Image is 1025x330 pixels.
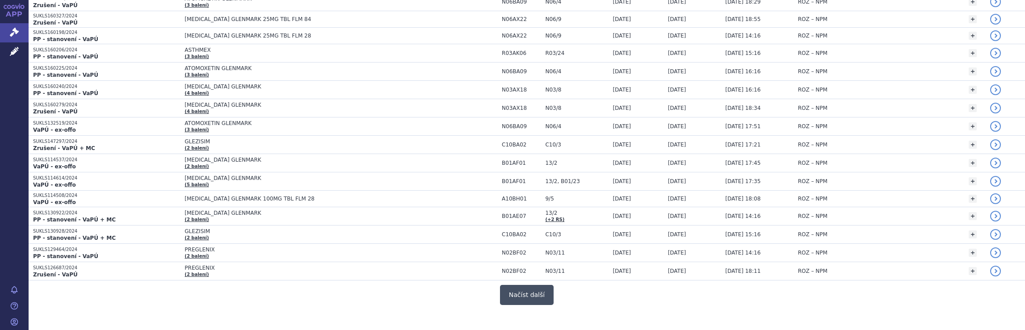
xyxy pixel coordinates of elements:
a: (3 balení) [185,54,209,59]
span: [DATE] [668,250,686,256]
span: [DATE] [613,250,631,256]
span: [DATE] 17:35 [725,178,760,184]
span: ROZ – NPM [798,87,828,93]
a: + [969,104,977,112]
a: (2 balení) [185,217,209,222]
a: (2 balení) [185,254,209,259]
span: ROZ – NPM [798,68,828,75]
span: [MEDICAL_DATA] GLENMARK [185,102,408,108]
span: [DATE] 17:45 [725,160,760,166]
span: [DATE] 18:11 [725,268,760,274]
strong: VaPÚ - ex-offo [33,127,76,133]
span: [DATE] 14:16 [725,213,760,219]
a: (2 balení) [185,272,209,277]
span: [MEDICAL_DATA] GLENMARK 25MG TBL FLM 84 [185,16,408,22]
span: ROZ – NPM [798,231,828,238]
span: [DATE] [668,268,686,274]
span: ROZ – NPM [798,250,828,256]
strong: PP - stanovení - VaPÚ [33,253,98,259]
span: GLEZISIM [185,138,408,145]
span: N03AX18 [502,87,541,93]
span: N03/8 [545,105,608,111]
span: [DATE] [613,142,631,148]
span: 9/5 [545,196,608,202]
span: B01AF01 [502,160,541,166]
span: 13/2 [545,210,608,216]
span: ROZ – NPM [798,50,828,56]
p: SUKLS132519/2024 [33,120,180,126]
p: SUKLS160225/2024 [33,65,180,71]
span: [DATE] [668,213,686,219]
span: C10BA02 [502,142,541,148]
span: [DATE] [668,33,686,39]
span: [DATE] [613,33,631,39]
span: [DATE] 18:08 [725,196,760,202]
span: [DATE] [613,50,631,56]
span: [DATE] [613,213,631,219]
span: 13/2 [545,160,608,166]
p: SUKLS114508/2024 [33,192,180,199]
strong: VaPÚ - ex-offo [33,199,76,205]
strong: VaPÚ - ex-offo [33,163,76,170]
span: [DATE] [668,50,686,56]
a: + [969,177,977,185]
a: + [969,32,977,40]
a: detail [990,229,1001,240]
span: ROZ – NPM [798,268,828,274]
span: N06AX22 [502,33,541,39]
span: [DATE] 15:16 [725,231,760,238]
p: SUKLS130928/2024 [33,228,180,234]
span: B01AF01 [502,178,541,184]
span: ROZ – NPM [798,213,828,219]
span: [MEDICAL_DATA] GLENMARK [185,210,408,216]
span: [DATE] [613,87,631,93]
a: detail [990,121,1001,132]
a: + [969,67,977,75]
a: detail [990,30,1001,41]
p: SUKLS160279/2024 [33,102,180,108]
strong: PP - stanovení - VaPÚ [33,36,98,42]
p: SUKLS147297/2024 [33,138,180,145]
span: N06/4 [545,68,608,75]
p: SUKLS129464/2024 [33,246,180,253]
p: SUKLS160327/2024 [33,13,180,19]
a: (3 balení) [185,127,209,132]
a: + [969,15,977,23]
a: detail [990,139,1001,150]
span: [MEDICAL_DATA] GLENMARK 25MG TBL FLM 28 [185,33,408,39]
a: detail [990,84,1001,95]
a: (2 balení) [185,146,209,150]
strong: PP - stanovení - VaPÚ + MC [33,217,116,223]
span: ASTHMEX [185,47,408,53]
span: N06AX22 [502,16,541,22]
span: ROZ – NPM [798,178,828,184]
span: [DATE] 14:16 [725,250,760,256]
a: (5 balení) [185,182,209,187]
span: [MEDICAL_DATA] GLENMARK 100MG TBL FLM 28 [185,196,408,202]
span: ATOMOXETIN GLENMARK [185,120,408,126]
span: ROZ – NPM [798,196,828,202]
p: SUKLS160198/2024 [33,29,180,36]
span: [DATE] [668,68,686,75]
a: (3 balení) [185,3,209,8]
span: B01AE07 [502,213,541,219]
a: detail [990,193,1001,204]
span: ROZ – NPM [798,142,828,148]
span: [DATE] [613,123,631,129]
strong: PP - stanovení - VaPÚ [33,54,98,60]
span: [MEDICAL_DATA] GLENMARK [185,84,408,90]
strong: Zrušení - VaPÚ [33,2,78,8]
a: (4 balení) [185,109,209,114]
a: + [969,230,977,238]
a: detail [990,247,1001,258]
p: SUKLS160206/2024 [33,47,180,53]
span: [DATE] [613,178,631,184]
span: [DATE] 17:51 [725,123,760,129]
span: [DATE] [613,160,631,166]
span: [DATE] 16:16 [725,87,760,93]
span: C10BA02 [502,231,541,238]
a: detail [990,66,1001,77]
a: + [969,122,977,130]
a: + [969,212,977,220]
a: (+2 RS) [545,217,564,222]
